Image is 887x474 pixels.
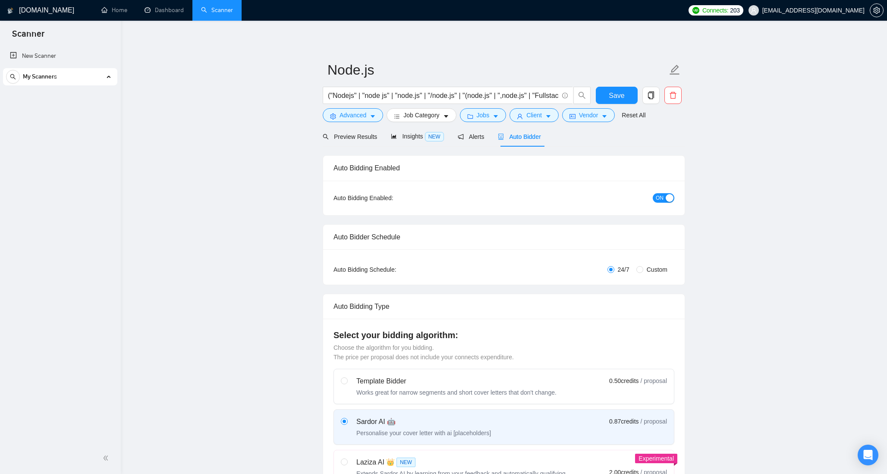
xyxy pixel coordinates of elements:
span: Custom [643,265,671,274]
div: Auto Bidding Enabled: [333,193,447,203]
span: idcard [569,113,576,119]
span: Save [609,90,624,101]
span: 👑 [386,457,395,468]
span: search [323,134,329,140]
input: Search Freelance Jobs... [328,90,558,101]
div: Personalise your cover letter with ai [placeholders] [356,429,491,437]
span: area-chart [391,133,397,139]
span: setting [870,7,883,14]
div: Auto Bidding Type [333,294,674,319]
div: Template Bidder [356,376,557,386]
span: search [574,91,590,99]
img: upwork-logo.png [692,7,699,14]
span: Vendor [579,110,598,120]
span: Insights [391,133,443,140]
span: user [751,7,757,13]
span: user [517,113,523,119]
span: Client [526,110,542,120]
img: logo [7,4,13,18]
button: idcardVendorcaret-down [562,108,615,122]
span: search [6,74,19,80]
span: NEW [396,458,415,467]
span: 203 [730,6,739,15]
span: double-left [103,454,111,462]
span: 0.50 credits [609,376,639,386]
button: search [6,70,20,84]
span: 0.87 credits [609,417,639,426]
span: My Scanners [23,68,57,85]
li: New Scanner [3,47,117,65]
li: My Scanners [3,68,117,89]
a: setting [870,7,884,14]
span: ON [656,193,664,203]
span: delete [665,91,681,99]
span: Alerts [458,133,484,140]
button: Save [596,87,638,104]
span: caret-down [443,113,449,119]
h4: Select your bidding algorithm: [333,329,674,341]
div: Sardor AI 🤖 [356,417,491,427]
span: / proposal [641,417,667,426]
span: Connects: [702,6,728,15]
a: dashboardDashboard [145,6,184,14]
button: barsJob Categorycaret-down [387,108,456,122]
a: homeHome [101,6,127,14]
a: searchScanner [201,6,233,14]
span: Choose the algorithm for you bidding. The price per proposal does not include your connects expen... [333,344,514,361]
span: Job Category [403,110,439,120]
span: caret-down [370,113,376,119]
span: Experimental [639,455,674,462]
div: Open Intercom Messenger [858,445,878,465]
span: caret-down [545,113,551,119]
span: caret-down [493,113,499,119]
button: folderJobscaret-down [460,108,506,122]
button: settingAdvancedcaret-down [323,108,383,122]
span: Scanner [5,28,51,46]
button: setting [870,3,884,17]
button: search [573,87,591,104]
span: setting [330,113,336,119]
button: userClientcaret-down [510,108,559,122]
div: Auto Bidding Schedule: [333,265,447,274]
span: / proposal [641,377,667,385]
span: notification [458,134,464,140]
span: Jobs [477,110,490,120]
span: Auto Bidder [498,133,541,140]
div: Laziza AI [356,457,572,468]
button: copy [642,87,660,104]
span: Preview Results [323,133,377,140]
a: New Scanner [10,47,110,65]
input: Scanner name... [327,59,667,81]
span: NEW [425,132,444,141]
span: copy [643,91,659,99]
span: bars [394,113,400,119]
span: Advanced [340,110,366,120]
span: caret-down [601,113,607,119]
a: Reset All [622,110,645,120]
span: 24/7 [614,265,633,274]
span: folder [467,113,473,119]
button: delete [664,87,682,104]
div: Works great for narrow segments and short cover letters that don't change. [356,388,557,397]
span: edit [669,64,680,75]
div: Auto Bidding Enabled [333,156,674,180]
span: robot [498,134,504,140]
div: Auto Bidder Schedule [333,225,674,249]
span: info-circle [562,93,568,98]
